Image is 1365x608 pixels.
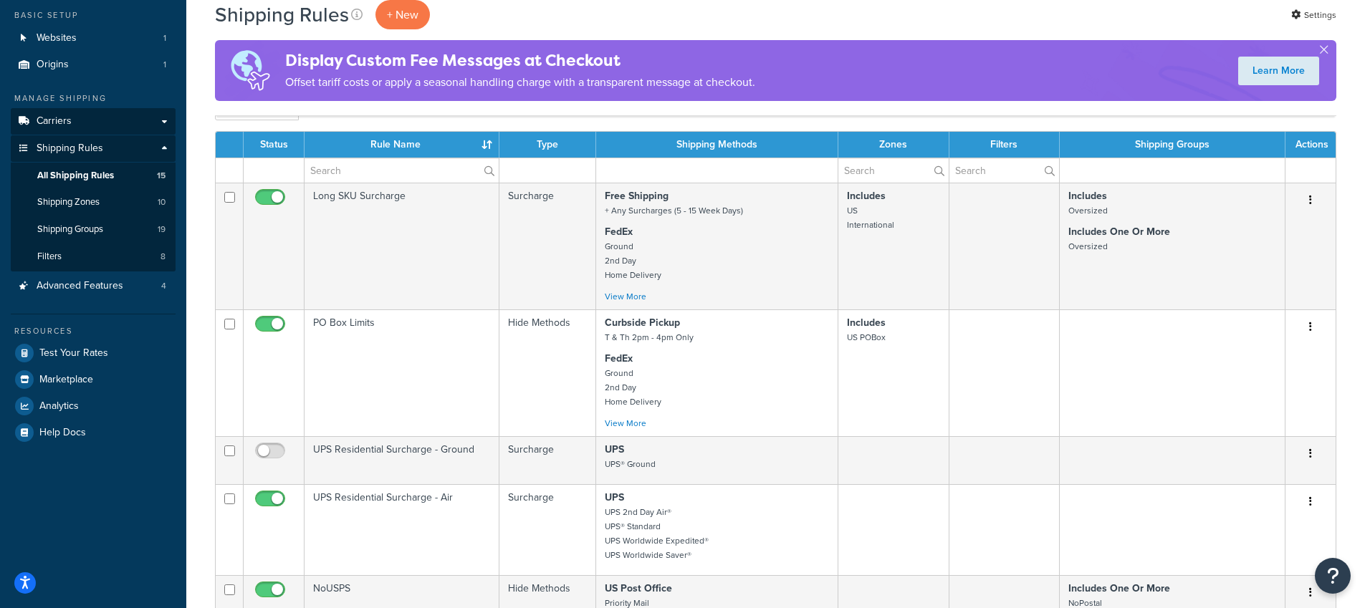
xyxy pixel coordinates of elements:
div: Manage Shipping [11,92,176,105]
strong: Curbside Pickup [605,315,680,330]
span: 15 [157,170,166,182]
li: All Shipping Rules [11,163,176,189]
td: UPS Residential Surcharge - Air [305,484,499,575]
td: Surcharge [499,484,596,575]
a: Shipping Groups 19 [11,216,176,243]
span: Shipping Rules [37,143,103,155]
span: 8 [161,251,166,263]
a: Websites 1 [11,25,176,52]
strong: US Post Office [605,581,672,596]
small: Oversized [1068,240,1108,253]
a: All Shipping Rules 15 [11,163,176,189]
li: Shipping Groups [11,216,176,243]
a: Learn More [1238,57,1319,85]
input: Search [838,158,949,183]
input: Search [949,158,1059,183]
span: 10 [158,196,166,208]
td: PO Box Limits [305,309,499,436]
small: Oversized [1068,204,1108,217]
span: Origins [37,59,69,71]
a: Shipping Rules [11,135,176,162]
a: Settings [1291,5,1336,25]
span: Websites [37,32,77,44]
th: Type [499,132,596,158]
span: 1 [163,32,166,44]
small: Ground 2nd Day Home Delivery [605,367,661,408]
small: UPS 2nd Day Air® UPS® Standard UPS Worldwide Expedited® UPS Worldwide Saver® [605,506,709,561]
th: Status [244,132,305,158]
strong: UPS [605,490,624,505]
span: 19 [158,223,166,236]
li: Websites [11,25,176,52]
th: Actions [1285,132,1336,158]
small: US POBox [847,331,886,344]
strong: Includes One Or More [1068,224,1170,239]
span: All Shipping Rules [37,170,114,182]
span: Shipping Groups [37,223,103,236]
small: Ground 2nd Day Home Delivery [605,240,661,281]
th: Filters [949,132,1060,158]
small: + Any Surcharges (5 - 15 Week Days) [605,204,743,217]
h4: Display Custom Fee Messages at Checkout [285,49,755,72]
a: Filters 8 [11,243,176,270]
li: Origins [11,52,176,78]
span: Shipping Zones [37,196,100,208]
input: Search [305,158,499,183]
div: Resources [11,325,176,337]
a: Analytics [11,393,176,419]
li: Shipping Rules [11,135,176,271]
li: Filters [11,243,176,270]
a: Marketplace [11,367,176,392]
img: duties-banner-06bc72dcb5fe05cb3f9472aba00be2ae8eb53ab6f0d8bb03d382ba314ac3c341.png [215,40,285,101]
h1: Shipping Rules [215,1,349,29]
strong: Free Shipping [605,188,669,203]
strong: Includes One Or More [1068,581,1170,596]
span: Carriers [37,115,72,127]
a: Carriers [11,108,176,135]
th: Shipping Groups [1060,132,1285,158]
small: UPS® Ground [605,458,656,471]
p: Offset tariff costs or apply a seasonal handling charge with a transparent message at checkout. [285,72,755,92]
small: US International [847,204,894,231]
td: Hide Methods [499,309,596,436]
th: Shipping Methods [596,132,838,158]
strong: FedEx [605,224,633,239]
a: Test Your Rates [11,340,176,366]
th: Zones [838,132,949,158]
li: Shipping Zones [11,189,176,216]
strong: FedEx [605,351,633,366]
span: 1 [163,59,166,71]
span: 4 [161,280,166,292]
small: T & Th 2pm - 4pm Only [605,331,694,344]
span: Analytics [39,400,79,412]
td: Surcharge [499,436,596,484]
span: Marketplace [39,374,93,386]
td: UPS Residential Surcharge - Ground [305,436,499,484]
a: View More [605,290,646,303]
div: Basic Setup [11,9,176,21]
strong: Includes [847,315,886,330]
a: Advanced Features 4 [11,273,176,299]
a: Shipping Zones 10 [11,189,176,216]
span: Help Docs [39,427,86,439]
td: Long SKU Surcharge [305,183,499,309]
button: Open Resource Center [1315,558,1351,594]
span: Test Your Rates [39,347,108,360]
span: Advanced Features [37,280,123,292]
a: View More [605,417,646,430]
th: Rule Name : activate to sort column ascending [305,132,499,158]
strong: UPS [605,442,624,457]
a: Origins 1 [11,52,176,78]
a: Help Docs [11,420,176,445]
strong: Includes [1068,188,1107,203]
strong: Includes [847,188,886,203]
li: Advanced Features [11,273,176,299]
span: Filters [37,251,62,263]
td: Surcharge [499,183,596,309]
